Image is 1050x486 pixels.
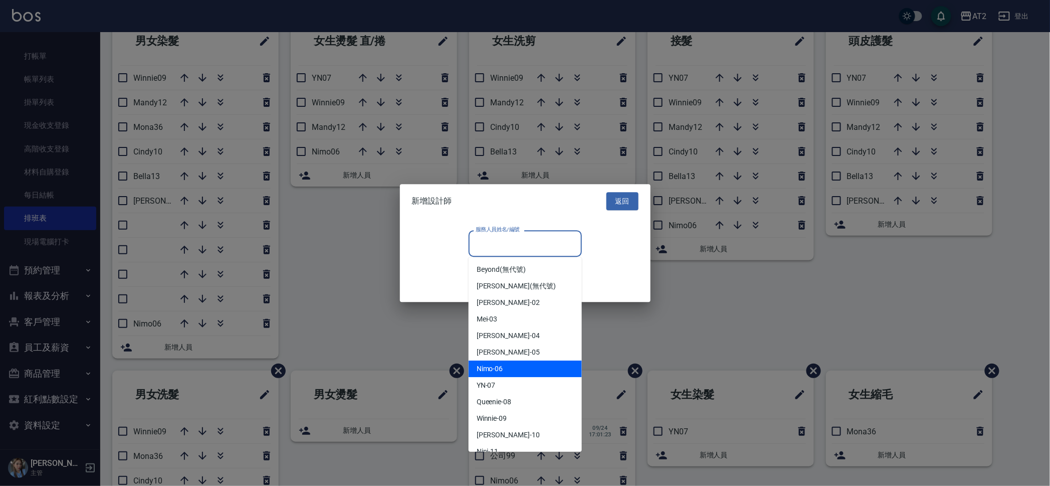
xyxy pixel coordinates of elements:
span: 新增設計師 [412,196,452,206]
span: Winnie -09 [477,413,507,424]
span: [PERSON_NAME] -10 [477,430,540,440]
span: [PERSON_NAME] -05 [477,347,540,358]
span: Queenie -08 [477,397,512,407]
label: 服務人員姓名/編號 [476,226,520,233]
button: 返回 [606,192,639,211]
span: [PERSON_NAME] (無代號) [477,281,556,291]
span: YN -07 [477,380,496,391]
span: [PERSON_NAME] -02 [477,297,540,308]
span: [PERSON_NAME] -04 [477,331,540,341]
span: Nini -11 [477,446,499,457]
span: Nimo -06 [477,364,503,374]
span: Mei -03 [477,314,498,325]
span: Beyond (無代號) [477,264,526,275]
